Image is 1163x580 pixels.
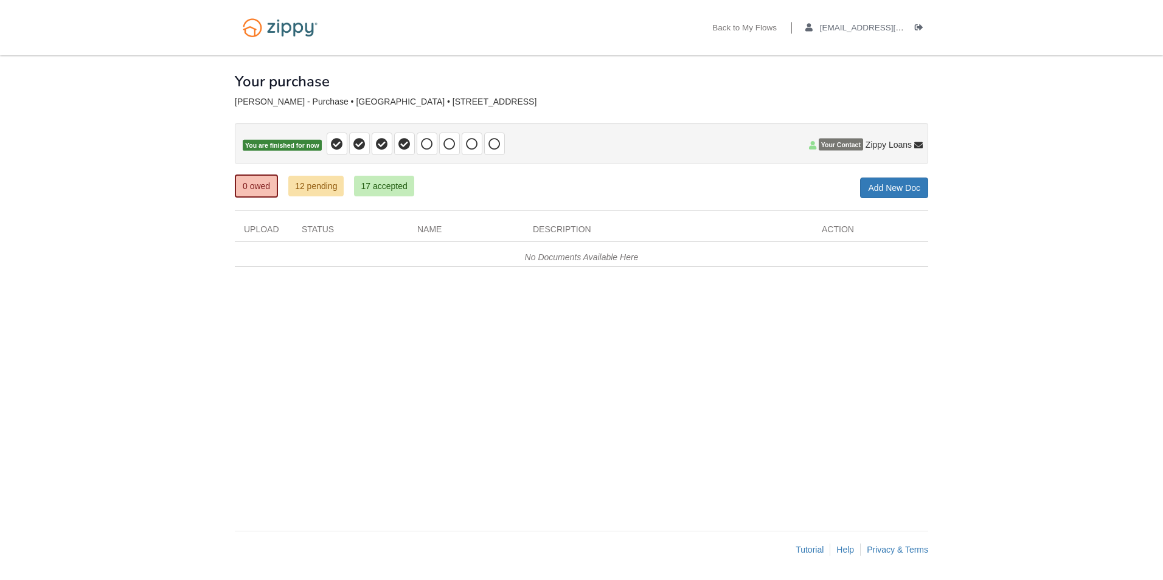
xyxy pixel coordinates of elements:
[525,252,639,262] em: No Documents Available Here
[915,23,928,35] a: Log out
[408,223,524,241] div: Name
[354,176,414,196] a: 17 accepted
[866,139,912,151] span: Zippy Loans
[243,140,322,151] span: You are finished for now
[836,545,854,554] a: Help
[805,23,959,35] a: edit profile
[235,12,325,43] img: Logo
[820,23,959,32] span: s.dorsey5@hotmail.com
[235,97,928,107] div: [PERSON_NAME] - Purchase • [GEOGRAPHIC_DATA] • [STREET_ADDRESS]
[235,174,278,198] a: 0 owed
[293,223,408,241] div: Status
[524,223,813,241] div: Description
[867,545,928,554] a: Privacy & Terms
[819,139,863,151] span: Your Contact
[813,223,928,241] div: Action
[235,74,330,89] h1: Your purchase
[796,545,824,554] a: Tutorial
[288,176,344,196] a: 12 pending
[860,178,928,198] a: Add New Doc
[235,223,293,241] div: Upload
[712,23,777,35] a: Back to My Flows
